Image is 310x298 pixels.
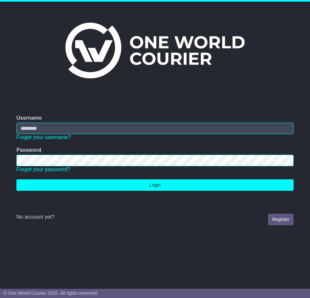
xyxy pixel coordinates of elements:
[3,290,98,296] span: © One World Courier 2025. All rights reserved.
[65,23,245,78] img: One World
[16,167,70,172] a: Forgot your password?
[16,134,71,140] a: Forgot your username?
[16,214,294,220] div: No account yet?
[16,147,41,153] label: Password
[16,179,294,191] button: Login
[268,214,294,225] a: Register
[16,115,42,121] label: Username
